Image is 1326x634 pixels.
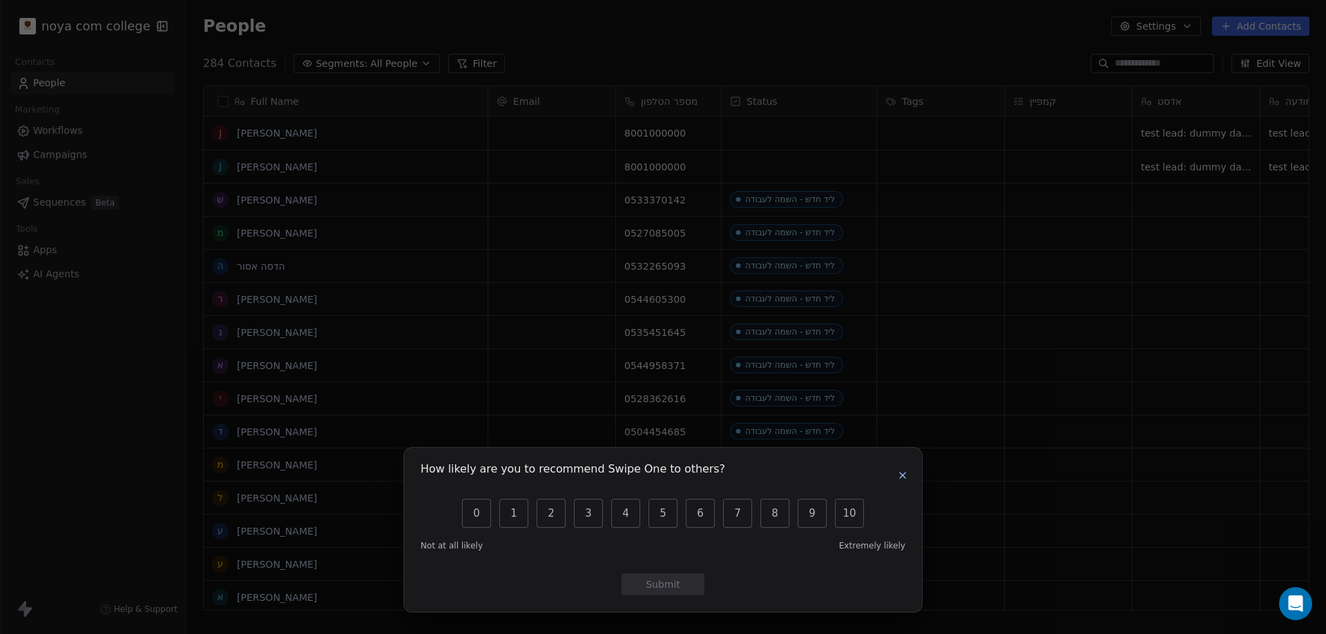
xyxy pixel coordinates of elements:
[622,573,704,595] button: Submit
[611,499,640,528] button: 4
[835,499,864,528] button: 10
[537,499,566,528] button: 2
[462,499,491,528] button: 0
[686,499,715,528] button: 6
[723,499,752,528] button: 7
[499,499,528,528] button: 1
[648,499,678,528] button: 5
[839,540,905,551] span: Extremely likely
[760,499,789,528] button: 8
[421,464,725,478] h1: How likely are you to recommend Swipe One to others?
[574,499,603,528] button: 3
[798,499,827,528] button: 9
[421,540,483,551] span: Not at all likely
